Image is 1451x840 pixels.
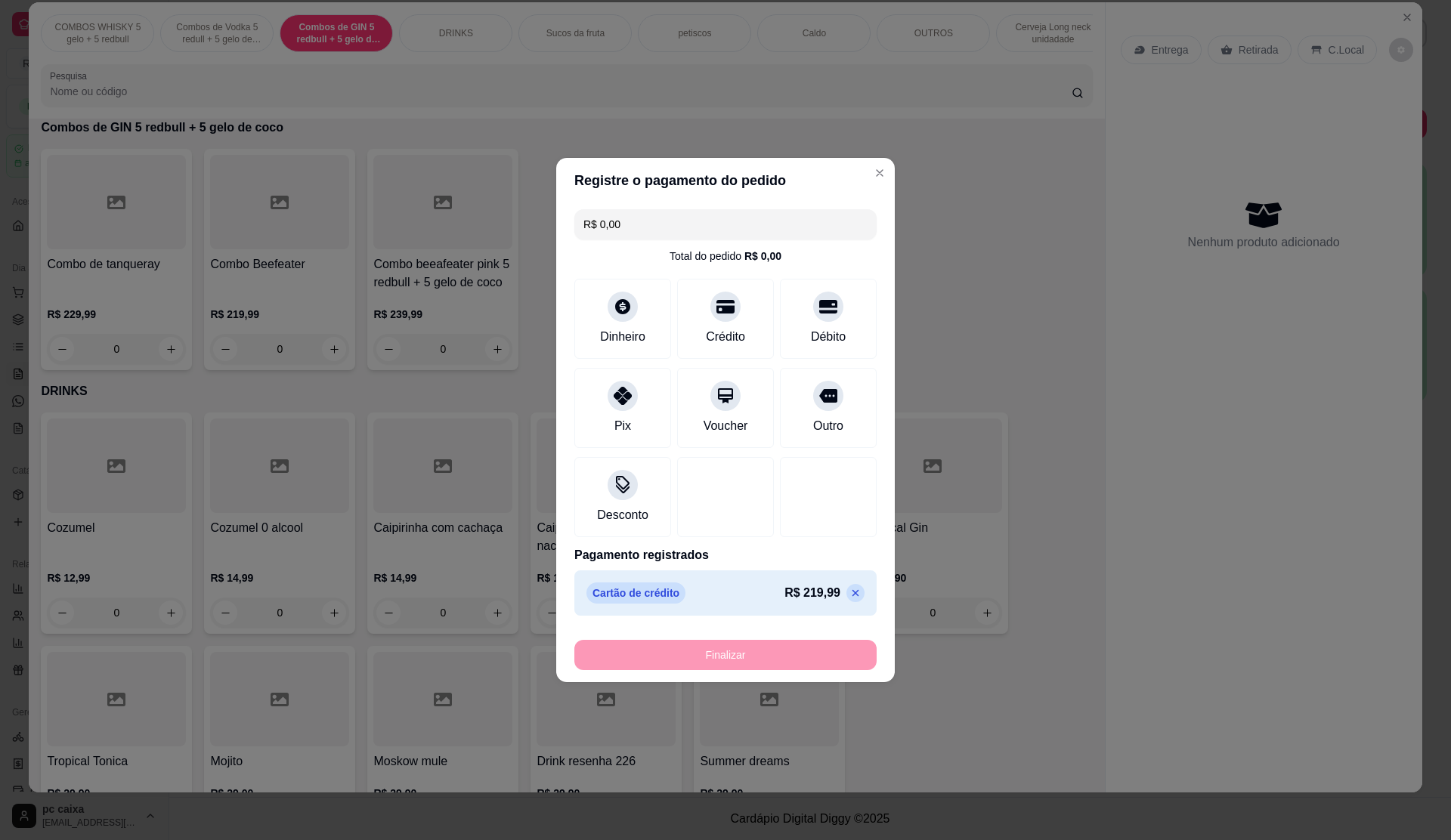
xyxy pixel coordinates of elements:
[670,249,781,264] div: Total do pedido
[586,582,685,604] p: Cartão de crédito
[574,546,877,564] p: Pagamento registrados
[704,417,748,435] div: Voucher
[614,417,631,435] div: Pix
[811,328,846,346] div: Débito
[813,417,843,435] div: Outro
[706,328,745,346] div: Crédito
[784,584,840,602] p: R$ 219,99
[597,506,648,524] div: Desconto
[583,209,868,239] input: Ex.: hambúrguer de cordeiro
[600,328,645,346] div: Dinheiro
[556,158,895,203] header: Registre o pagamento do pedido
[868,161,892,185] button: Close
[744,249,781,264] div: R$ 0,00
